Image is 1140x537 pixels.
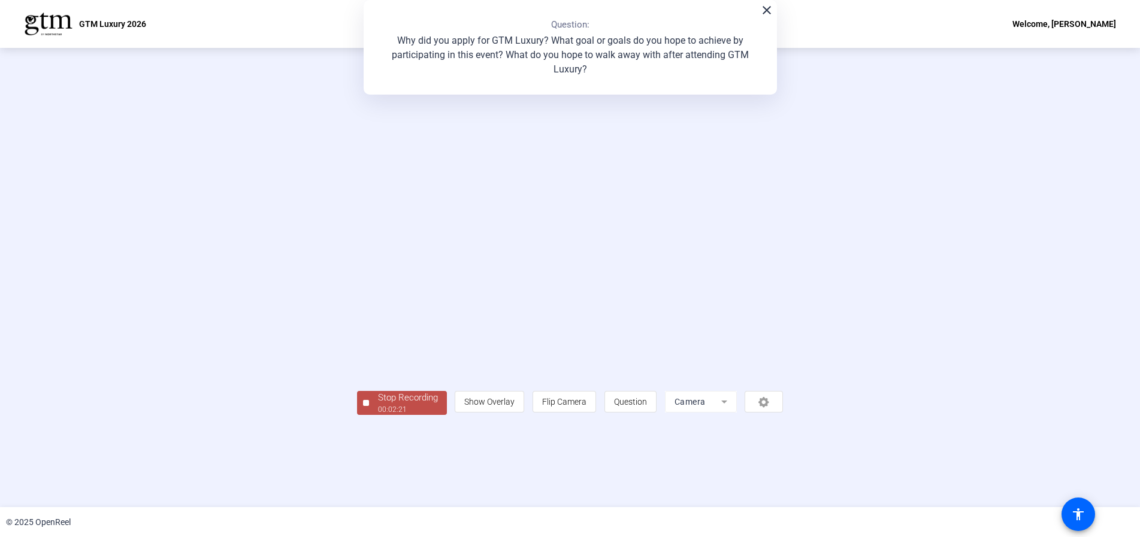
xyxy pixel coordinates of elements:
[455,391,524,412] button: Show Overlay
[614,397,647,406] span: Question
[604,391,657,412] button: Question
[464,397,515,406] span: Show Overlay
[6,516,71,529] div: © 2025 OpenReel
[551,18,589,32] p: Question:
[378,404,438,415] div: 00:02:21
[760,3,774,17] mat-icon: close
[378,391,438,405] div: Stop Recording
[533,391,596,412] button: Flip Camera
[1012,17,1116,31] div: Welcome, [PERSON_NAME]
[1071,507,1085,521] mat-icon: accessibility
[79,17,146,31] p: GTM Luxury 2026
[24,12,73,36] img: OpenReel logo
[542,397,586,406] span: Flip Camera
[357,391,447,415] button: Stop Recording00:02:21
[376,34,765,77] p: Why did you apply for GTM Luxury? What goal or goals do you hope to achieve by participating in t...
